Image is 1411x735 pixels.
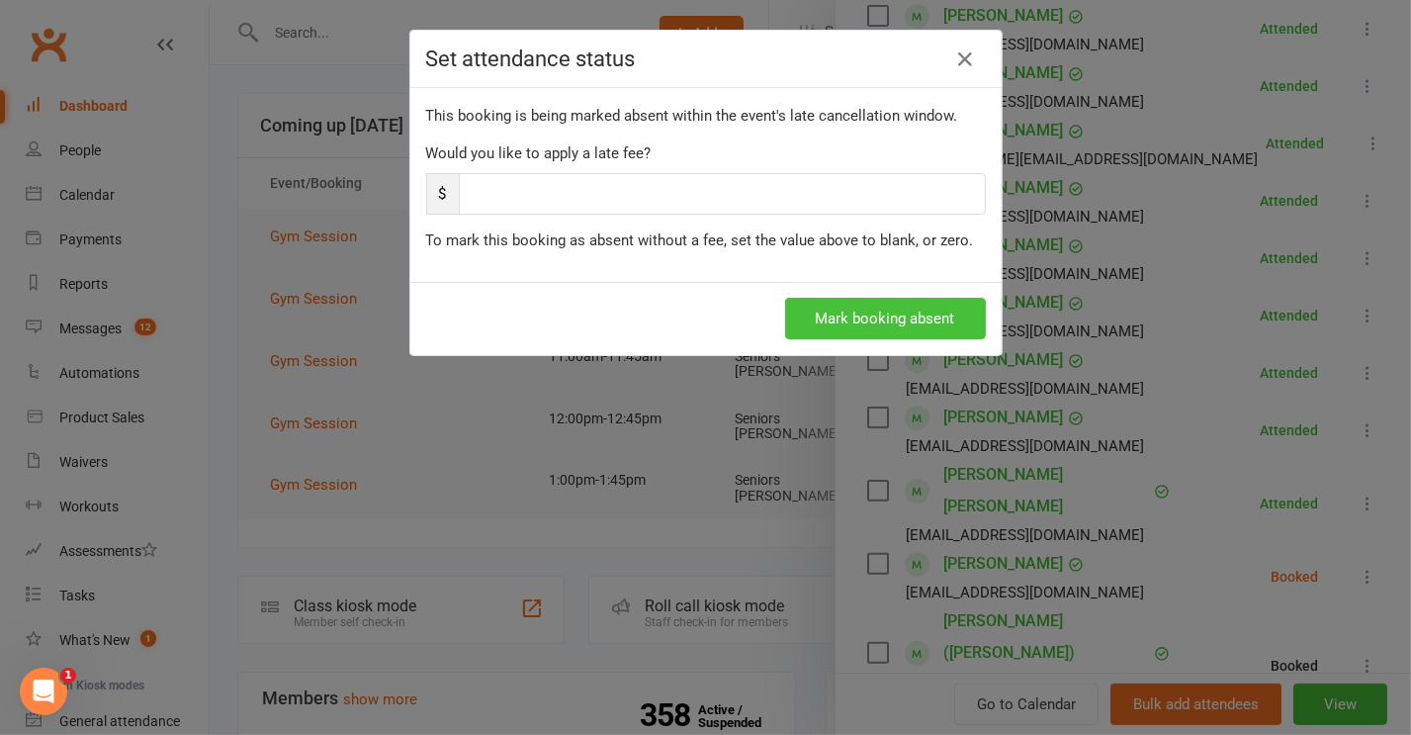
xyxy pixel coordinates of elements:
[20,668,67,715] iframe: Intercom live chat
[426,46,986,71] h4: Set attendance status
[60,668,76,684] span: 1
[426,104,986,128] div: This booking is being marked absent within the event's late cancellation window.
[426,173,459,215] span: $
[426,229,986,252] div: To mark this booking as absent without a fee, set the value above to blank, or zero.
[785,298,986,339] button: Mark booking absent
[426,141,986,165] div: Would you like to apply a late fee?
[950,44,982,75] a: Close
